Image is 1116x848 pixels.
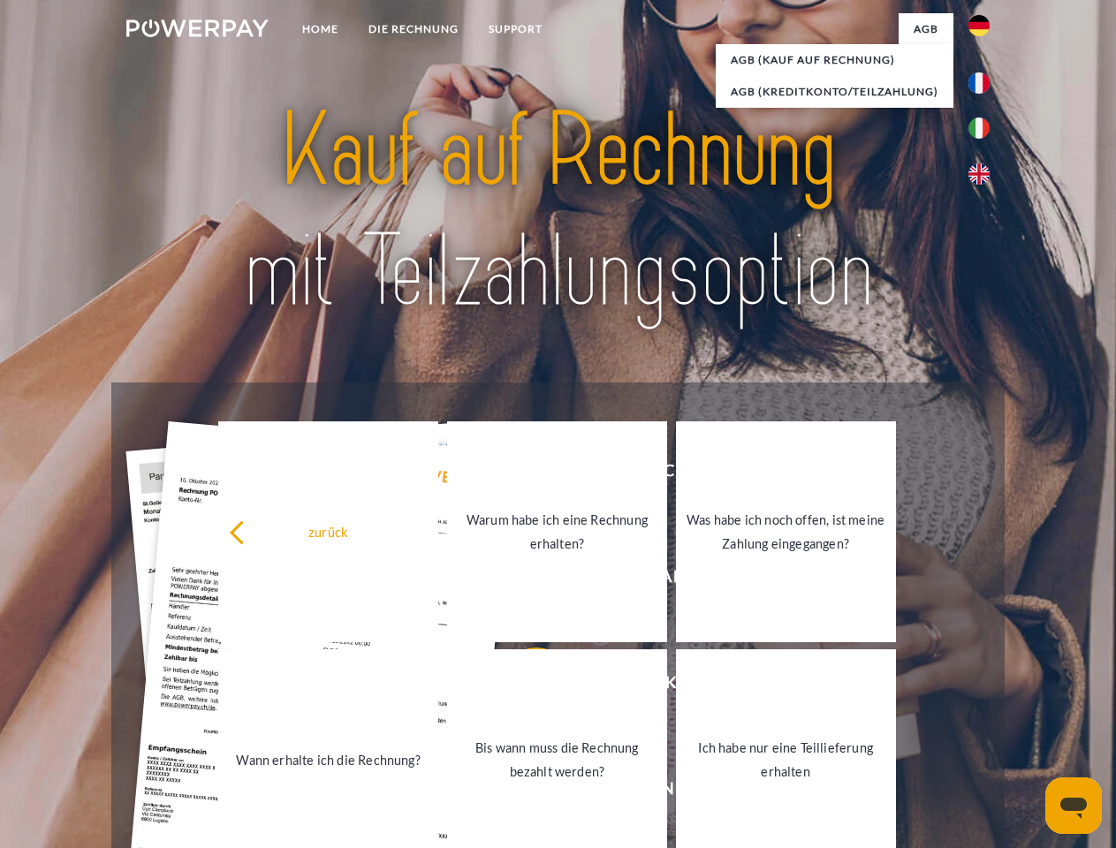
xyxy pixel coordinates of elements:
div: zurück [229,519,428,543]
img: it [968,117,990,139]
a: DIE RECHNUNG [353,13,474,45]
a: AGB (Kreditkonto/Teilzahlung) [716,76,953,108]
img: de [968,15,990,36]
img: logo-powerpay-white.svg [126,19,269,37]
iframe: Schaltfläche zum Öffnen des Messaging-Fensters [1045,777,1102,834]
div: Wann erhalte ich die Rechnung? [229,747,428,771]
a: Was habe ich noch offen, ist meine Zahlung eingegangen? [676,421,896,642]
div: Warum habe ich eine Rechnung erhalten? [458,508,657,556]
img: title-powerpay_de.svg [169,85,947,338]
img: en [968,163,990,185]
a: agb [899,13,953,45]
img: fr [968,72,990,94]
a: AGB (Kauf auf Rechnung) [716,44,953,76]
div: Ich habe nur eine Teillieferung erhalten [687,736,885,784]
div: Was habe ich noch offen, ist meine Zahlung eingegangen? [687,508,885,556]
a: SUPPORT [474,13,558,45]
a: Home [287,13,353,45]
div: Bis wann muss die Rechnung bezahlt werden? [458,736,657,784]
